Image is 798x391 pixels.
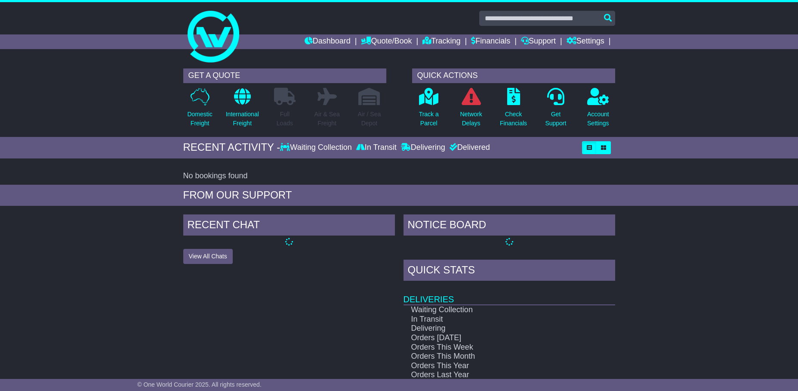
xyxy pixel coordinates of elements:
div: Waiting Collection [280,143,354,152]
p: Air & Sea Freight [314,110,340,128]
div: Delivered [447,143,490,152]
div: GET A QUOTE [183,68,386,83]
td: Orders This Month [404,352,585,361]
a: Support [521,34,556,49]
a: CheckFinancials [499,87,527,133]
p: Check Financials [500,110,527,128]
div: QUICK ACTIONS [412,68,615,83]
div: RECENT ACTIVITY - [183,141,280,154]
td: Waiting Collection [404,305,585,315]
a: NetworkDelays [459,87,482,133]
p: Network Delays [460,110,482,128]
div: Quick Stats [404,260,615,283]
p: International Freight [226,110,259,128]
td: Orders This Year [404,361,585,371]
a: Financials [471,34,510,49]
span: © One World Courier 2025. All rights reserved. [137,381,262,388]
a: Tracking [422,34,460,49]
td: Orders This Week [404,343,585,352]
div: In Transit [354,143,399,152]
p: Track a Parcel [419,110,439,128]
div: No bookings found [183,171,615,181]
a: Dashboard [305,34,351,49]
td: Orders [DATE] [404,333,585,343]
td: Delivering [404,324,585,333]
a: DomesticFreight [187,87,213,133]
td: Deliveries [404,283,615,305]
a: AccountSettings [587,87,610,133]
a: Settings [567,34,604,49]
p: Get Support [545,110,566,128]
p: Air / Sea Depot [358,110,381,128]
div: NOTICE BOARD [404,214,615,238]
div: RECENT CHAT [183,214,395,238]
div: Delivering [399,143,447,152]
p: Full Loads [274,110,296,128]
td: Orders Last Year [404,370,585,380]
div: FROM OUR SUPPORT [183,189,615,202]
td: In Transit [404,315,585,324]
a: GetSupport [545,87,567,133]
p: Domestic Freight [187,110,212,128]
a: Quote/Book [361,34,412,49]
a: Track aParcel [419,87,439,133]
button: View All Chats [183,249,233,264]
a: InternationalFreight [225,87,259,133]
p: Account Settings [587,110,609,128]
